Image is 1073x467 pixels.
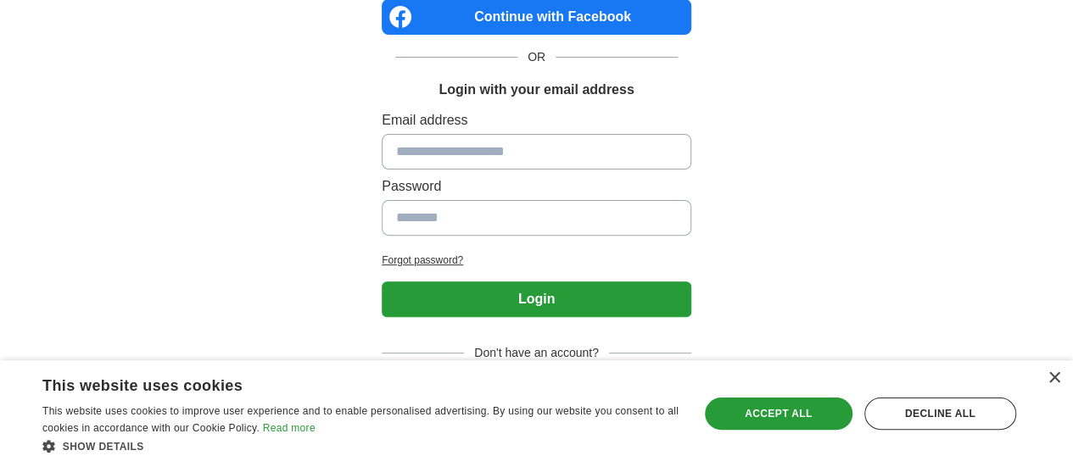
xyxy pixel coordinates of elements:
h1: Login with your email address [439,80,634,100]
label: Email address [382,110,691,131]
label: Password [382,176,691,197]
a: Read more, opens a new window [263,422,316,434]
a: Forgot password? [382,253,691,268]
span: Don't have an account? [464,344,609,362]
div: This website uses cookies [42,370,637,396]
div: Close [1048,372,1060,385]
div: Decline all [864,398,1016,430]
span: OR [517,48,556,66]
div: Show details [42,437,679,454]
div: Accept all [705,398,852,430]
button: Login [382,281,691,317]
span: This website uses cookies to improve user experience and to enable personalised advertising. By u... [42,405,679,434]
span: Show details [63,441,144,453]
